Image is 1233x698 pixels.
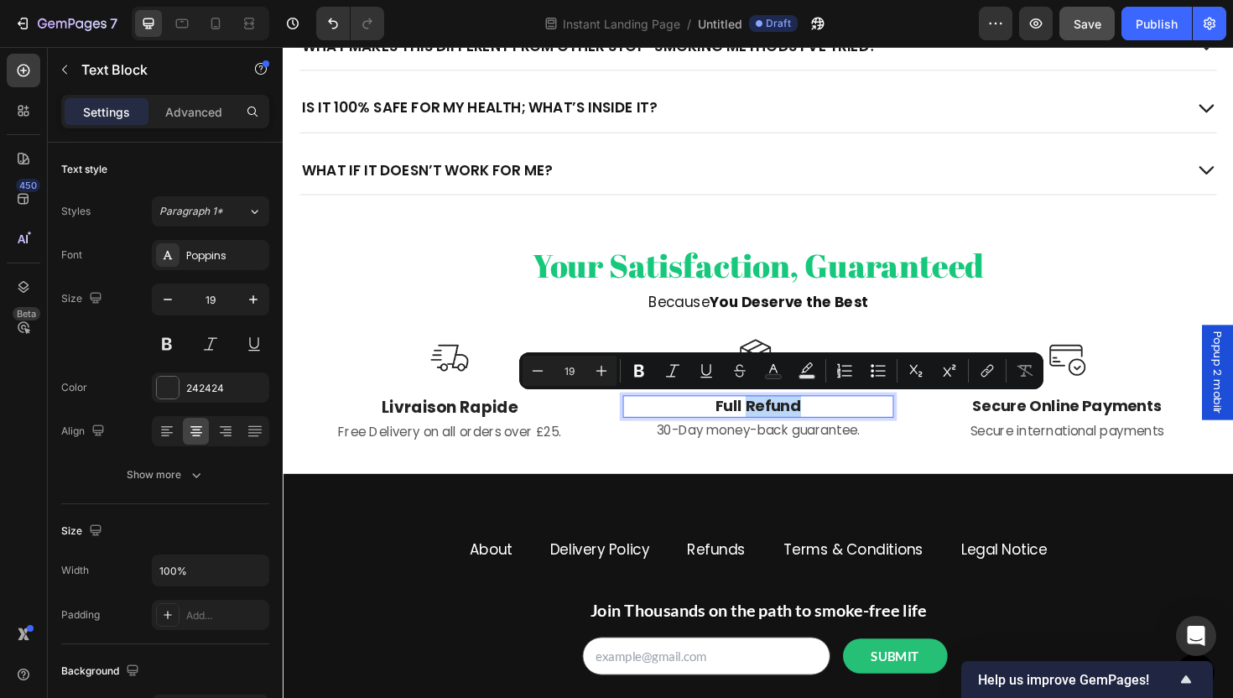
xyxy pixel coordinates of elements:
button: Paragraph 1* [152,196,269,227]
p: Text Block [81,60,224,80]
span: Help us improve GemPages! [978,672,1176,688]
div: 450 [16,179,40,192]
p: 30-Day money-back guarantee. [362,394,645,419]
strong: You Deserve the Best [452,259,620,280]
div: Add... [186,608,265,623]
button: Show survey - Help us improve GemPages! [978,669,1196,690]
div: Rich Text Editor. Editing area: main [33,369,320,394]
p: Secure Online Payments [689,371,972,392]
button: SUBMIT [593,627,704,664]
span: Draft [766,16,791,31]
div: Styles [61,204,91,219]
div: Publish [1136,15,1178,33]
a: Legal Notice [719,519,809,546]
img: Alt Image [156,310,196,350]
div: Poppins [186,248,265,263]
div: Beta [13,307,40,320]
a: Refunds [429,519,490,546]
p: Secure international payments [689,395,972,419]
p: Full Refund [362,371,645,392]
div: Editor contextual toolbar [519,352,1043,389]
div: Width [61,563,89,578]
div: SUBMIT [622,635,674,655]
p: Free Delivery on all orders over £25. [34,396,318,420]
input: Auto [153,555,268,586]
div: Open Intercom Messenger [1176,616,1216,656]
div: Size [61,288,106,310]
p: Livraison Rapide [34,371,318,393]
img: Alt Image [810,310,851,350]
button: Publish [1121,7,1192,40]
a: Terms & Conditions [530,519,679,546]
img: Alt Image [484,310,523,349]
span: Paragraph 1* [159,204,223,219]
p: Because [14,257,992,284]
button: Show more [61,460,269,490]
button: 7 [7,7,125,40]
div: Text style [61,162,107,177]
div: Show more [127,466,205,483]
div: Rich Text Editor. Editing area: main [360,369,647,393]
span: Popup 2 mobilr [981,301,998,388]
div: Padding [61,607,100,622]
p: What if it doesn’t work for me? [20,121,285,140]
div: 242424 [186,381,265,396]
p: 7 [110,13,117,34]
input: example@gmail.com [317,625,580,665]
span: Save [1074,17,1101,31]
div: Background [61,660,143,683]
div: Size [61,520,106,543]
span: Instant Landing Page [559,15,684,33]
p: Is it 100% safe for my health; what’s inside it? [20,55,396,74]
div: Font [61,247,82,263]
span: Untitled [698,15,742,33]
p: Settings [83,103,130,121]
p: Join Thousands on the path to smoke-free life [2,583,1005,610]
a: Delivery Policy [284,519,388,546]
button: Save [1059,7,1115,40]
a: About [198,519,243,546]
h2: Your Satisfaction, Guaranteed [13,207,994,255]
p: Advanced [165,103,222,121]
div: Color [61,380,87,395]
div: Align [61,420,108,443]
div: Undo/Redo [316,7,384,40]
span: / [687,15,691,33]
